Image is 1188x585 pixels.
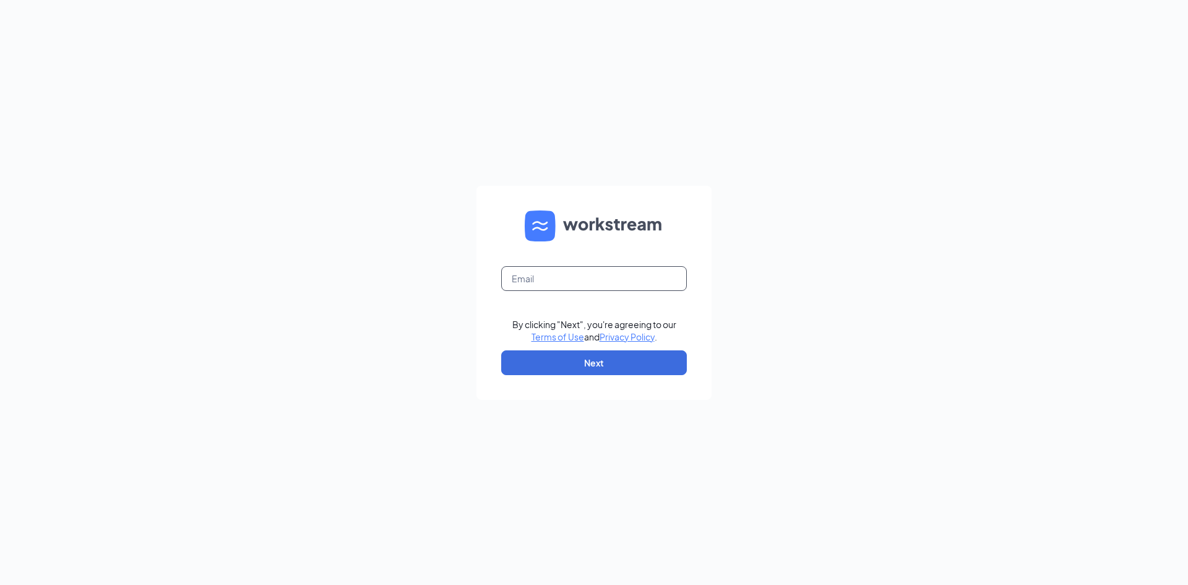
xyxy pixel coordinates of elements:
[512,318,676,343] div: By clicking "Next", you're agreeing to our and .
[501,350,687,375] button: Next
[525,210,663,241] img: WS logo and Workstream text
[532,331,584,342] a: Terms of Use
[600,331,655,342] a: Privacy Policy
[501,266,687,291] input: Email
